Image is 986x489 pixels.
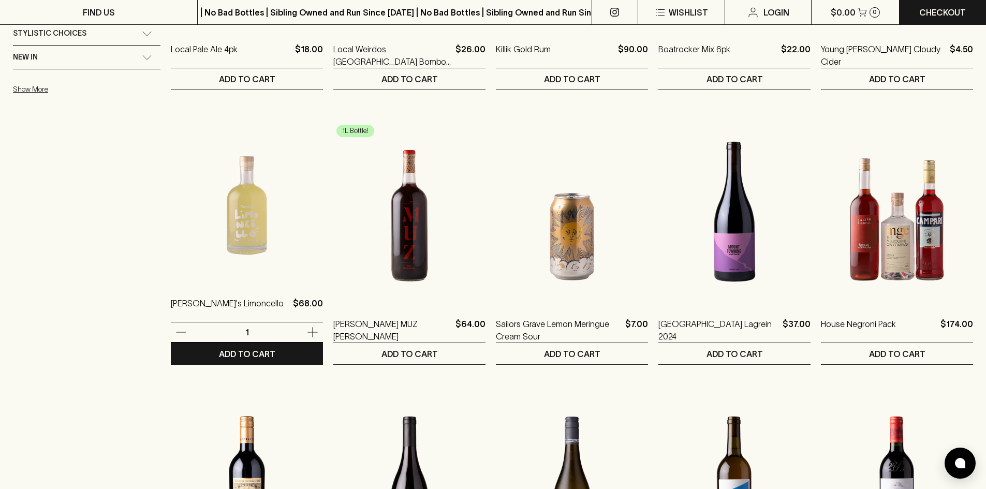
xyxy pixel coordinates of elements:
p: 1 [234,327,259,338]
button: ADD TO CART [658,68,811,90]
p: FIND US [83,6,115,19]
p: Login [763,6,789,19]
a: Killik Gold Rum [496,43,551,68]
img: Tommy's Limoncello [171,100,323,281]
p: $64.00 [455,318,485,343]
img: Sailors Grave Lemon Meringue Cream Sour [496,121,648,302]
a: House Negroni Pack [821,318,896,343]
a: Boatrocker Mix 6pk [658,43,730,68]
p: ADD TO CART [869,348,925,360]
a: [GEOGRAPHIC_DATA] Lagrein 2024 [658,318,778,343]
button: ADD TO CART [821,68,973,90]
p: $4.50 [950,43,973,68]
p: $22.00 [781,43,811,68]
button: ADD TO CART [658,343,811,364]
button: ADD TO CART [496,68,648,90]
p: $174.00 [940,318,973,343]
button: ADD TO CART [496,343,648,364]
p: ADD TO CART [544,73,600,85]
img: Partida Creus MUZ Vermut [333,121,485,302]
span: New In [13,51,38,64]
p: Wishlist [669,6,708,19]
p: $37.00 [783,318,811,343]
button: ADD TO CART [171,68,323,90]
p: 0 [873,9,877,15]
p: ADD TO CART [381,73,438,85]
a: Local Weirdos [GEOGRAPHIC_DATA] Bombo Light Red / ROSE 2022 [333,43,451,68]
p: ADD TO CART [707,73,763,85]
p: ADD TO CART [544,348,600,360]
p: Checkout [919,6,966,19]
p: ADD TO CART [869,73,925,85]
a: Sailors Grave Lemon Meringue Cream Sour [496,318,621,343]
p: $26.00 [455,43,485,68]
a: [PERSON_NAME] MUZ [PERSON_NAME] [333,318,451,343]
p: $0.00 [831,6,856,19]
p: ADD TO CART [219,348,275,360]
p: $90.00 [618,43,648,68]
button: ADD TO CART [171,343,323,364]
button: ADD TO CART [333,68,485,90]
button: ADD TO CART [333,343,485,364]
img: Mount Towrong Lagrein 2024 [658,121,811,302]
img: House Negroni Pack [821,121,973,302]
a: [PERSON_NAME]'s Limoncello [171,297,284,322]
button: Show More [13,79,149,100]
div: New In [13,46,160,69]
p: ADD TO CART [219,73,275,85]
img: bubble-icon [955,458,965,468]
span: Stylistic Choices [13,27,86,40]
p: $68.00 [293,297,323,322]
p: ADD TO CART [707,348,763,360]
p: $18.00 [295,43,323,68]
div: Stylistic Choices [13,22,160,45]
a: Young [PERSON_NAME] Cloudy Cider [821,43,946,68]
a: Local Pale Ale 4pk [171,43,238,68]
p: $7.00 [625,318,648,343]
button: ADD TO CART [821,343,973,364]
p: ADD TO CART [381,348,438,360]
